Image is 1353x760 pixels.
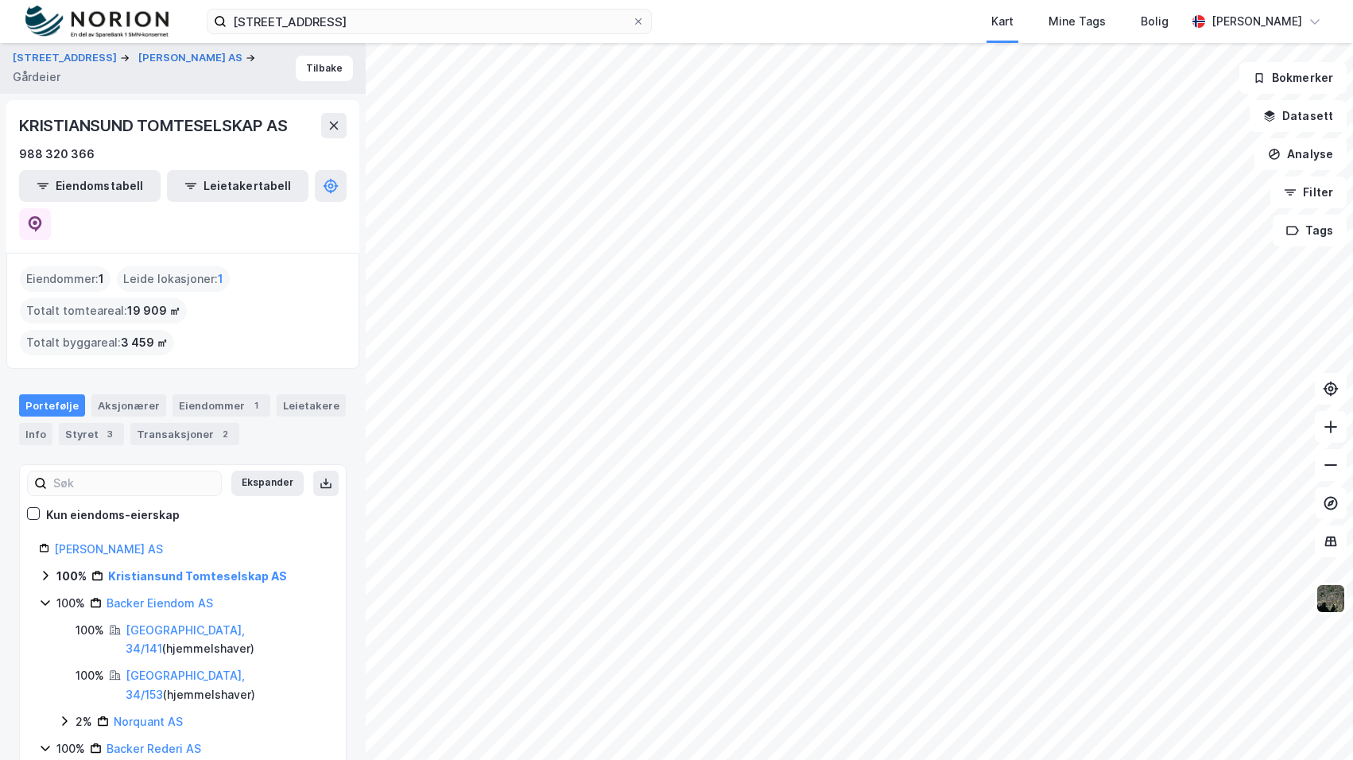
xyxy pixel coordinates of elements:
[114,715,183,728] a: Norquant AS
[130,423,239,445] div: Transaksjoner
[19,170,161,202] button: Eiendomstabell
[76,621,104,640] div: 100%
[1316,584,1346,614] img: 9k=
[19,145,95,164] div: 988 320 366
[91,394,166,417] div: Aksjonærer
[1250,100,1347,132] button: Datasett
[107,596,213,610] a: Backer Eiendom AS
[218,269,223,289] span: 1
[1049,12,1106,31] div: Mine Tags
[56,739,85,758] div: 100%
[248,397,264,413] div: 1
[127,301,180,320] span: 19 909 ㎡
[126,669,245,701] a: [GEOGRAPHIC_DATA], 34/153
[173,394,270,417] div: Eiendommer
[47,471,221,495] input: Søk
[19,423,52,445] div: Info
[231,471,304,496] button: Ekspander
[126,666,327,704] div: ( hjemmelshaver )
[54,542,163,556] a: [PERSON_NAME] AS
[126,621,327,659] div: ( hjemmelshaver )
[1211,12,1302,31] div: [PERSON_NAME]
[217,426,233,442] div: 2
[296,56,353,81] button: Tilbake
[19,394,85,417] div: Portefølje
[13,68,60,87] div: Gårdeier
[20,330,174,355] div: Totalt byggareal :
[1273,215,1347,246] button: Tags
[13,50,120,66] button: [STREET_ADDRESS]
[19,113,290,138] div: KRISTIANSUND TOMTESELSKAP AS
[227,10,632,33] input: Søk på adresse, matrikkel, gårdeiere, leietakere eller personer
[1239,62,1347,94] button: Bokmerker
[76,666,104,685] div: 100%
[76,712,92,731] div: 2%
[20,298,187,324] div: Totalt tomteareal :
[121,333,168,352] span: 3 459 ㎡
[126,623,245,656] a: [GEOGRAPHIC_DATA], 34/141
[277,394,346,417] div: Leietakere
[1274,684,1353,760] div: Kontrollprogram for chat
[20,266,110,292] div: Eiendommer :
[108,569,287,583] a: Kristiansund Tomteselskap AS
[99,269,104,289] span: 1
[107,742,201,755] a: Backer Rederi AS
[102,426,118,442] div: 3
[991,12,1014,31] div: Kart
[1274,684,1353,760] iframe: Chat Widget
[59,423,124,445] div: Styret
[25,6,169,38] img: norion-logo.80e7a08dc31c2e691866.png
[1254,138,1347,170] button: Analyse
[117,266,230,292] div: Leide lokasjoner :
[56,594,85,613] div: 100%
[46,506,180,525] div: Kun eiendoms-eierskap
[56,567,87,586] div: 100%
[1270,176,1347,208] button: Filter
[1141,12,1169,31] div: Bolig
[138,50,246,66] button: [PERSON_NAME] AS
[167,170,308,202] button: Leietakertabell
